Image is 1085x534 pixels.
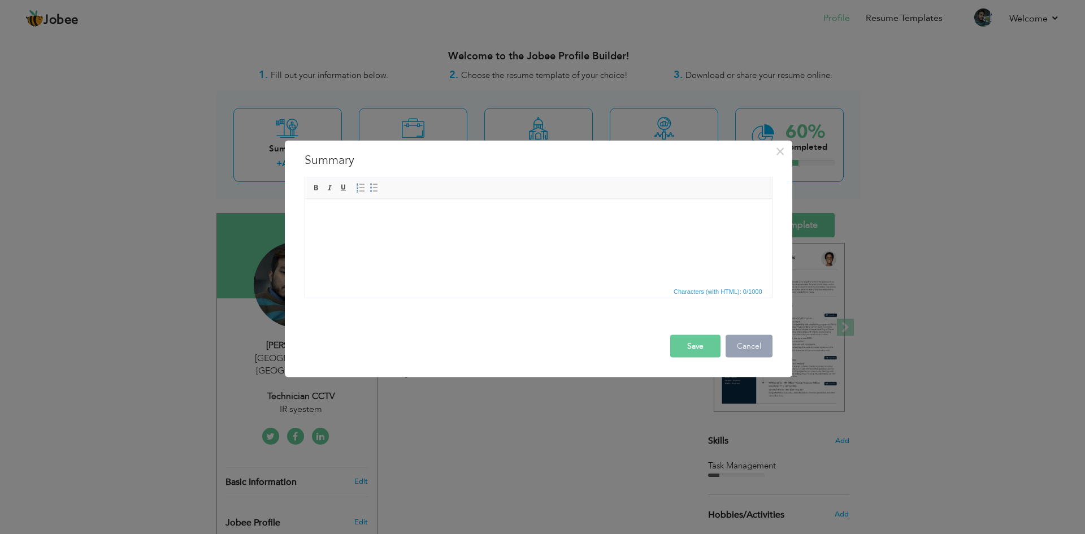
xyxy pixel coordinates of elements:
h3: Summary [305,151,772,168]
button: Save [670,335,721,357]
a: Bold [310,181,323,194]
span: Characters (with HTML): 0/1000 [671,286,765,296]
a: Insert/Remove Bulleted List [368,181,380,194]
span: × [775,141,785,161]
a: Italic [324,181,336,194]
button: Close [771,142,789,160]
a: Insert/Remove Numbered List [354,181,367,194]
iframe: Rich Text Editor, summaryEditor [305,199,772,284]
a: Underline [337,181,350,194]
div: Statistics [671,286,766,296]
button: Cancel [726,335,772,357]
